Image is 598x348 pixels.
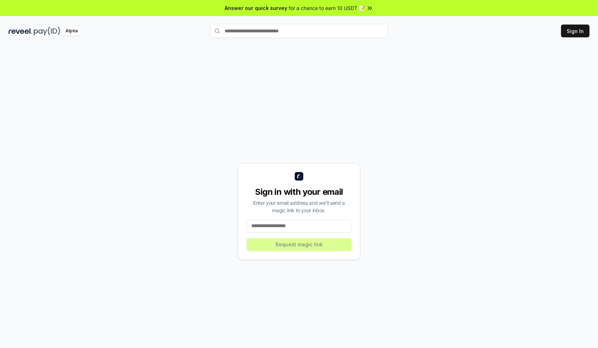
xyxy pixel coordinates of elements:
[561,25,589,37] button: Sign In
[247,186,351,198] div: Sign in with your email
[62,27,82,36] div: Alpha
[289,4,365,12] span: for a chance to earn 10 USDT 📝
[34,27,60,36] img: pay_id
[295,172,303,181] img: logo_small
[247,199,351,214] div: Enter your email address and we’ll send a magic link to your inbox.
[9,27,32,36] img: reveel_dark
[225,4,287,12] span: Answer our quick survey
